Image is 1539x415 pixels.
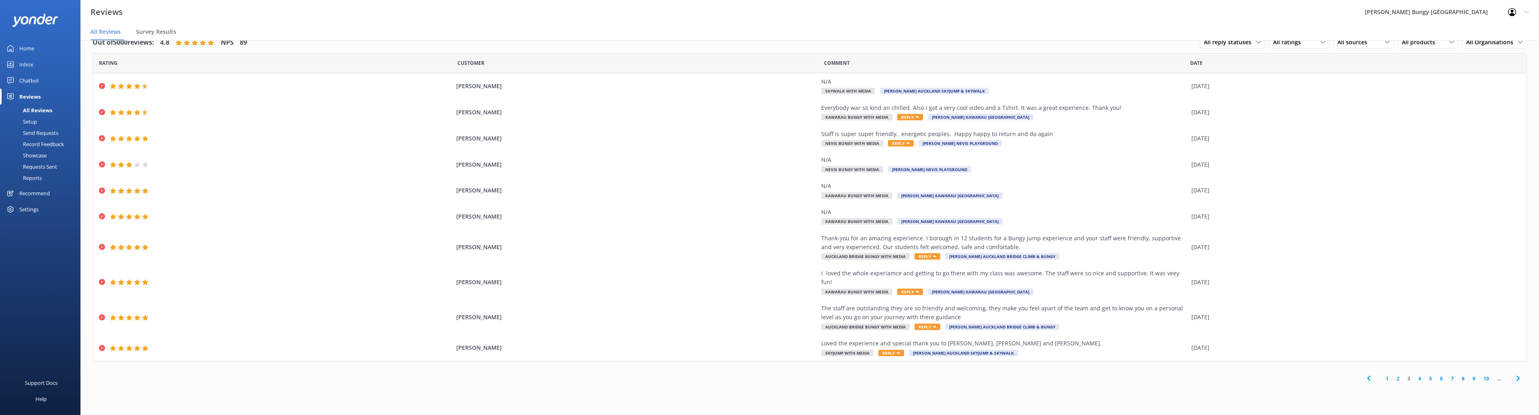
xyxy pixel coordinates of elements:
[456,243,818,252] span: [PERSON_NAME]
[878,350,904,356] span: Reply
[821,88,875,94] span: SkyWalk with Media
[5,105,80,116] a: All Reviews
[1469,375,1479,382] a: 9
[1466,38,1518,47] span: All Organisations
[821,339,1187,348] div: Loved the experience and special thank you to [PERSON_NAME], [PERSON_NAME] and [PERSON_NAME].
[821,192,892,199] span: Kawarau Bungy with Media
[1447,375,1458,382] a: 7
[821,114,892,120] span: Kawarau Bungy with Media
[456,134,818,143] span: [PERSON_NAME]
[5,150,47,161] div: Showcase
[5,116,37,127] div: Setup
[19,72,39,89] div: Chatbot
[5,116,80,127] a: Setup
[1479,375,1493,382] a: 10
[821,269,1187,287] div: I loved the whole experiamce and getting to go there with my class was awesome. The staff were so...
[821,350,874,356] span: SkyJump with Media
[821,218,892,225] span: Kawarau Bungy with Media
[5,127,80,138] a: Send Requests
[1191,134,1516,143] div: [DATE]
[915,324,940,330] span: Reply
[5,138,64,150] div: Record Feedback
[5,161,80,172] a: Requests Sent
[93,37,154,48] h4: Out of 5000 reviews:
[5,161,57,172] div: Requests Sent
[945,324,1059,330] span: [PERSON_NAME] Auckland Bridge Climb & Bungy
[897,192,1003,199] span: [PERSON_NAME] Kawarau [GEOGRAPHIC_DATA]
[457,59,484,67] span: Date
[456,212,818,221] span: [PERSON_NAME]
[821,208,1187,217] div: N/A
[5,172,42,184] div: Reports
[1191,313,1516,322] div: [DATE]
[945,253,1059,260] span: [PERSON_NAME] Auckland Bridge Climb & Bungy
[821,324,910,330] span: Auckland Bridge Bungy with Media
[897,114,923,120] span: Reply
[1382,375,1393,382] a: 1
[35,391,47,407] div: Help
[1337,38,1372,47] span: All sources
[12,14,58,27] img: yonder-white-logo.png
[25,375,58,391] div: Support Docs
[888,140,914,147] span: Reply
[1191,108,1516,117] div: [DATE]
[456,343,818,352] span: [PERSON_NAME]
[1425,375,1436,382] a: 5
[821,289,892,295] span: Kawarau Bungy with Media
[5,105,52,116] div: All Reviews
[1204,38,1256,47] span: All reply statuses
[5,172,80,184] a: Reports
[1403,375,1414,382] a: 3
[880,88,989,94] span: [PERSON_NAME] Auckland SkyJump & SkyWalk
[888,166,971,173] span: [PERSON_NAME] Nevis Playground
[19,56,33,72] div: Inbox
[99,59,117,67] span: Date
[1273,38,1306,47] span: All ratings
[5,138,80,150] a: Record Feedback
[821,253,910,260] span: Auckland Bridge Bungy with Media
[1190,59,1203,67] span: Date
[91,28,121,36] span: All Reviews
[1393,375,1403,382] a: 2
[821,130,1187,138] div: Staff is super super friendly, energetic peoples. Happy happy to return and do again
[1402,38,1440,47] span: All products
[915,253,940,260] span: Reply
[456,186,818,195] span: [PERSON_NAME]
[1191,243,1516,252] div: [DATE]
[19,89,41,105] div: Reviews
[1191,278,1516,287] div: [DATE]
[5,150,80,161] a: Showcase
[240,37,247,48] h4: 89
[136,28,176,36] span: Survey Results
[909,350,1018,356] span: [PERSON_NAME] Auckland SkyJump & SkyWalk
[821,103,1187,112] div: Everybody war so kind an chilled. Also I got a very cool video and a Tshirt. It was a great exper...
[1414,375,1425,382] a: 4
[1191,82,1516,91] div: [DATE]
[821,155,1187,164] div: N/A
[821,304,1187,322] div: The staff are outstanding they are so friendly and welcoming, they make you feel apart of the tea...
[824,59,850,67] span: Question
[456,108,818,117] span: [PERSON_NAME]
[928,289,1033,295] span: [PERSON_NAME] Kawarau [GEOGRAPHIC_DATA]
[1191,212,1516,221] div: [DATE]
[19,40,34,56] div: Home
[1493,375,1505,382] span: ...
[897,289,923,295] span: Reply
[456,82,818,91] span: [PERSON_NAME]
[19,185,50,201] div: Recommend
[897,218,1003,225] span: [PERSON_NAME] Kawarau [GEOGRAPHIC_DATA]
[19,201,39,217] div: Settings
[1458,375,1469,382] a: 8
[821,182,1187,190] div: N/A
[928,114,1033,120] span: [PERSON_NAME] Kawarau [GEOGRAPHIC_DATA]
[456,278,818,287] span: [PERSON_NAME]
[1191,160,1516,169] div: [DATE]
[1191,186,1516,195] div: [DATE]
[919,140,1002,147] span: [PERSON_NAME] Nevis Playground
[821,140,883,147] span: Nevis Bungy with Media
[221,37,234,48] h4: NPS
[821,77,1187,86] div: N/A
[821,234,1187,252] div: Thank-you for an amazing experience. I borough in 12 students for a Bungy jump experience and you...
[160,37,169,48] h4: 4.8
[91,6,123,19] h3: Reviews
